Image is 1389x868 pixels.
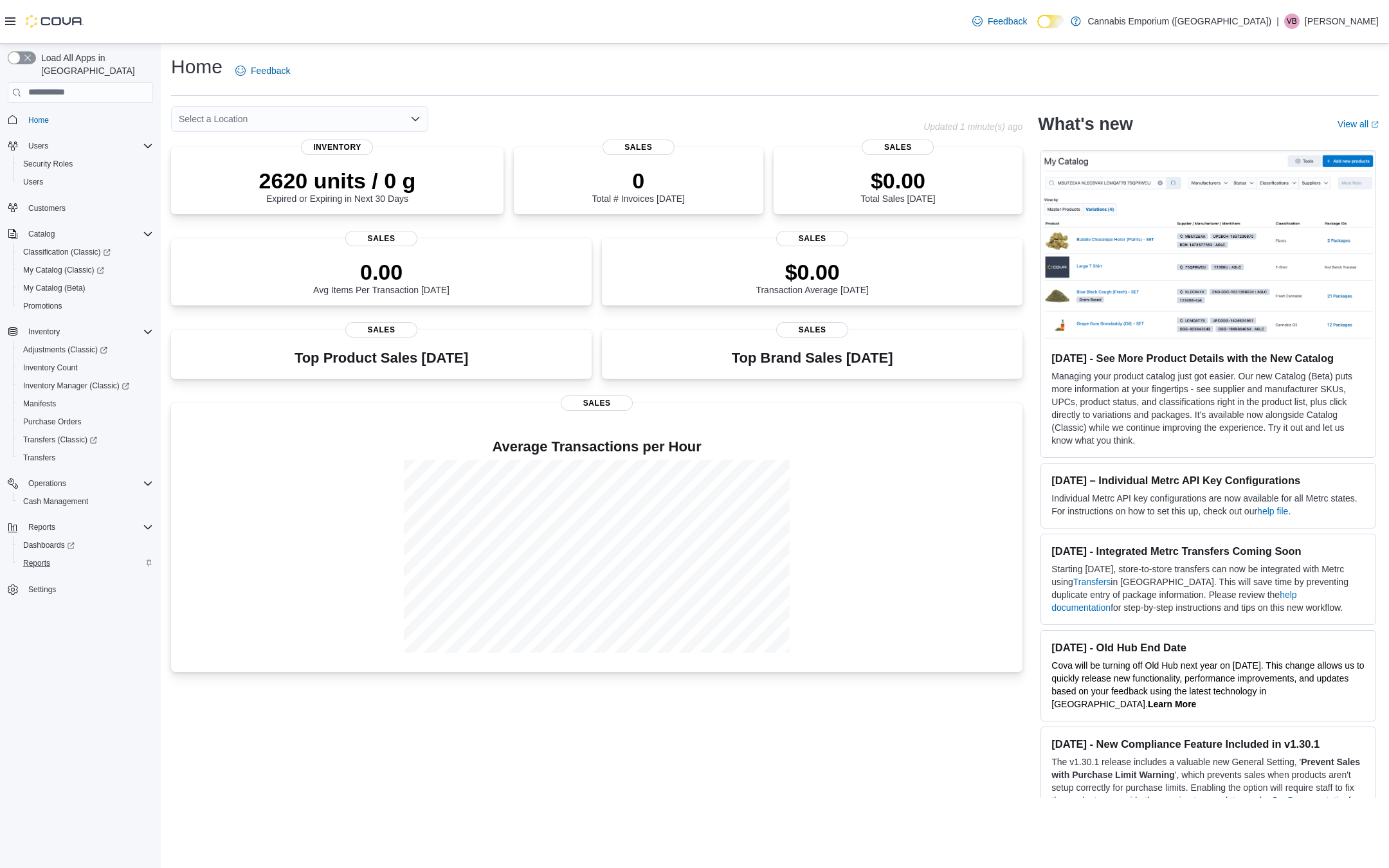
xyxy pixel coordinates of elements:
span: VB [1287,14,1297,29]
a: Adjustments (Classic) [13,341,158,359]
span: Dashboards [18,538,153,553]
a: Transfers [1073,577,1111,587]
button: My Catalog (Beta) [13,279,158,297]
a: Documentation [1288,795,1348,806]
button: Purchase Orders [13,413,158,431]
span: Inventory Manager (Classic) [23,381,129,391]
span: Cash Management [23,496,88,507]
h1: Home [171,54,222,80]
button: Reports [23,520,60,535]
span: Inventory Count [23,363,78,373]
a: Adjustments (Classic) [18,342,113,357]
span: Load All Apps in [GEOGRAPHIC_DATA] [36,51,153,77]
span: Transfers (Classic) [18,432,153,448]
span: Reports [23,558,50,568]
span: Inventory [28,327,60,337]
button: Open list of options [410,114,421,124]
p: 2620 units / 0 g [259,168,416,194]
div: Victoria Buono [1284,14,1300,29]
span: Users [23,138,153,154]
span: Settings [28,584,56,595]
h3: Top Brand Sales [DATE] [732,350,893,366]
a: Inventory Manager (Classic) [13,377,158,395]
img: Cova [26,15,84,28]
span: Catalog [28,229,55,239]
strong: Learn More [1148,699,1196,709]
a: Feedback [967,8,1032,34]
h3: [DATE] - Old Hub End Date [1051,641,1365,654]
button: Reports [3,518,158,536]
button: Customers [3,199,158,217]
span: Settings [23,581,153,597]
a: My Catalog (Classic) [13,261,158,279]
a: Settings [23,582,61,597]
h3: [DATE] - New Compliance Feature Included in v1.30.1 [1051,737,1365,750]
h3: [DATE] - See More Product Details with the New Catalog [1051,352,1365,365]
button: Users [23,138,53,154]
span: Users [23,177,43,187]
span: Operations [23,476,153,491]
p: Starting [DATE], store-to-store transfers can now be integrated with Metrc using in [GEOGRAPHIC_D... [1051,563,1365,614]
input: Dark Mode [1037,15,1064,28]
span: Sales [345,322,417,338]
button: Catalog [23,226,60,242]
span: Inventory [301,140,373,155]
p: The v1.30.1 release includes a valuable new General Setting, ' ', which prevents sales when produ... [1051,755,1365,820]
a: Customers [23,201,71,216]
p: Cannabis Emporium ([GEOGRAPHIC_DATA]) [1087,14,1271,29]
a: My Catalog (Classic) [18,262,109,278]
span: Adjustments (Classic) [18,342,153,357]
span: Sales [561,395,633,411]
span: Reports [18,556,153,571]
button: Inventory Count [13,359,158,377]
span: Adjustments (Classic) [23,345,107,355]
span: Customers [28,203,66,213]
span: Dashboards [23,540,75,550]
button: Settings [3,580,158,599]
a: Purchase Orders [18,414,87,429]
button: Users [3,137,158,155]
a: Dashboards [18,538,80,553]
span: Customers [23,200,153,216]
a: View allExternal link [1338,119,1379,129]
span: Inventory [23,324,153,339]
span: Sales [345,231,417,246]
span: Home [23,112,153,128]
a: Cash Management [18,494,93,509]
span: Inventory Count [18,360,153,375]
a: Users [18,174,48,190]
span: Manifests [18,396,153,411]
span: Inventory Manager (Classic) [18,378,153,393]
h4: Average Transactions per Hour [181,439,1012,455]
svg: External link [1371,121,1379,129]
p: $0.00 [860,168,935,194]
span: Reports [23,520,153,535]
span: My Catalog (Classic) [23,265,104,275]
button: Promotions [13,297,158,315]
span: Catalog [23,226,153,242]
button: Manifests [13,395,158,413]
a: help file [1257,506,1288,516]
span: Classification (Classic) [23,247,111,257]
a: Home [23,113,54,128]
span: Manifests [23,399,56,409]
p: 0.00 [313,259,449,285]
button: Inventory [3,323,158,341]
span: Operations [28,478,66,489]
h3: [DATE] - Integrated Metrc Transfers Coming Soon [1051,545,1365,557]
span: Sales [603,140,675,155]
div: Total Sales [DATE] [860,168,935,204]
div: Expired or Expiring in Next 30 Days [259,168,416,204]
p: [PERSON_NAME] [1305,14,1379,29]
span: Home [28,115,49,125]
span: Purchase Orders [23,417,82,427]
span: Feedback [251,64,290,77]
span: Sales [776,322,848,338]
span: Users [28,141,48,151]
a: help documentation [1051,590,1296,613]
span: Classification (Classic) [18,244,153,260]
span: My Catalog (Beta) [18,280,153,296]
a: Classification (Classic) [18,244,116,260]
h3: [DATE] – Individual Metrc API Key Configurations [1051,474,1365,487]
